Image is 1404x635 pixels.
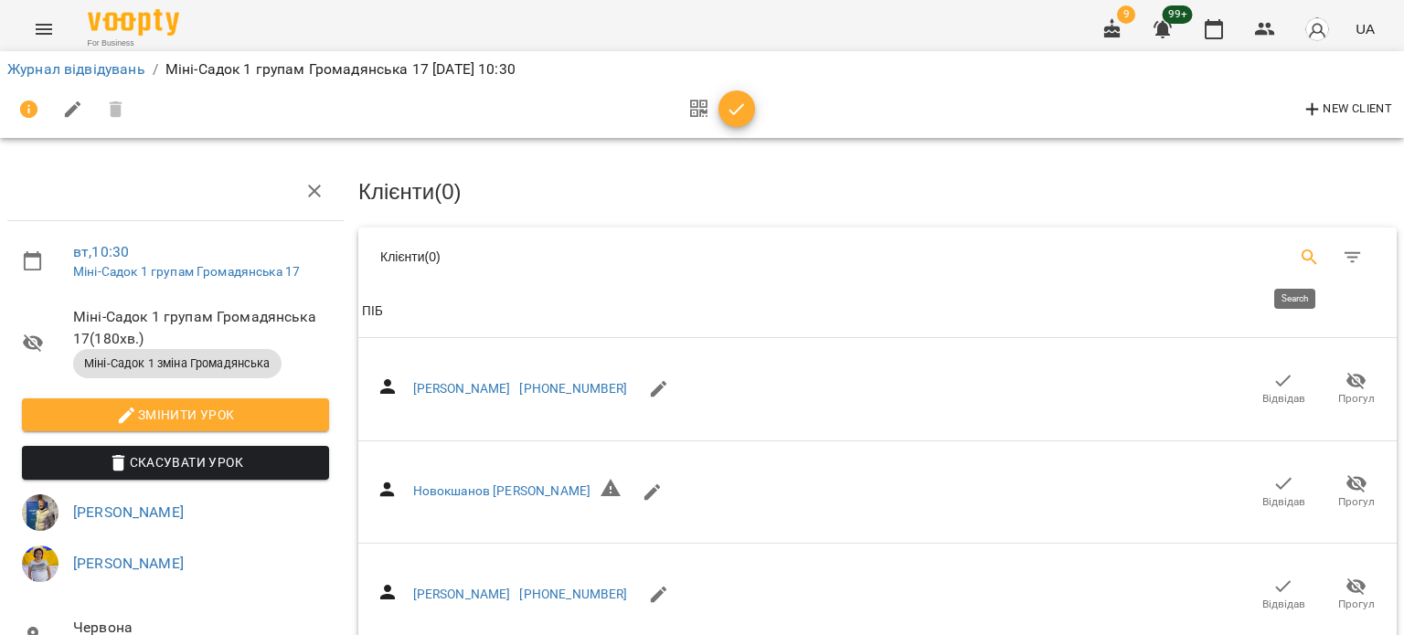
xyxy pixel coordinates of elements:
[519,381,627,396] a: [PHONE_NUMBER]
[73,243,129,260] a: вт , 10:30
[1262,391,1305,407] span: Відвідав
[1348,12,1382,46] button: UA
[22,446,329,479] button: Скасувати Урок
[1117,5,1135,24] span: 9
[413,587,511,601] a: [PERSON_NAME]
[7,58,1397,80] nav: breadcrumb
[73,555,184,572] a: [PERSON_NAME]
[1262,494,1305,510] span: Відвідав
[73,306,329,349] span: Міні-Садок 1 групам Громадянська 17 ( 180 хв. )
[358,180,1397,204] h3: Клієнти ( 0 )
[7,60,145,78] a: Журнал відвідувань
[413,381,511,396] a: [PERSON_NAME]
[1338,391,1375,407] span: Прогул
[362,301,383,323] div: ПІБ
[153,58,158,80] li: /
[1163,5,1193,24] span: 99+
[73,503,184,521] a: [PERSON_NAME]
[22,398,329,431] button: Змінити урок
[1247,364,1320,415] button: Відвідав
[380,248,864,266] div: Клієнти ( 0 )
[519,587,627,601] a: [PHONE_NUMBER]
[1338,494,1375,510] span: Прогул
[1288,236,1332,280] button: Search
[165,58,516,80] p: Міні-Садок 1 групам Громадянська 17 [DATE] 10:30
[37,404,314,426] span: Змінити урок
[1331,236,1375,280] button: Фільтр
[73,264,300,279] a: Міні-Садок 1 групам Громадянська 17
[88,37,179,49] span: For Business
[600,477,622,506] h6: Невірний формат телефону ${ phone }
[1304,16,1330,42] img: avatar_s.png
[22,494,58,531] img: 269e8361f8b385b661069a01276f9891.jpg
[1320,569,1393,620] button: Прогул
[22,545,58,582] img: 61427d73a8797fc46e03834be2b99227.jpg
[1320,364,1393,415] button: Прогул
[37,451,314,473] span: Скасувати Урок
[22,7,66,51] button: Menu
[1247,466,1320,517] button: Відвідав
[88,9,179,36] img: Voopty Logo
[1356,19,1375,38] span: UA
[358,228,1397,286] div: Table Toolbar
[362,301,383,323] div: Sort
[1302,99,1392,121] span: New Client
[413,483,591,498] a: Новокшанов [PERSON_NAME]
[1320,466,1393,517] button: Прогул
[1338,597,1375,612] span: Прогул
[362,301,1393,323] span: ПІБ
[1262,597,1305,612] span: Відвідав
[73,355,282,372] span: Міні-Садок 1 зміна Громадянська
[1297,95,1397,124] button: New Client
[1247,569,1320,620] button: Відвідав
